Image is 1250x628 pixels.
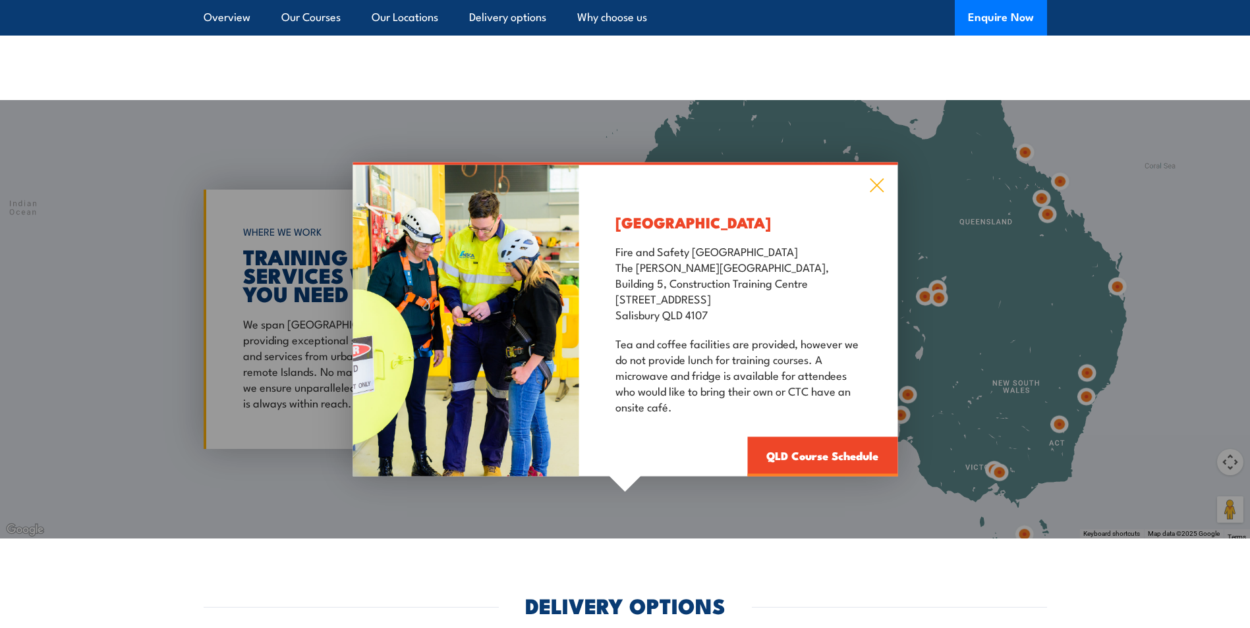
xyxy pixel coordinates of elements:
img: Confined space entry training showing a trainer and two learners with a gas test monitor [353,165,579,477]
h3: [GEOGRAPHIC_DATA] [615,215,861,230]
h2: DELIVERY OPTIONS [525,596,725,614]
p: Fire and Safety [GEOGRAPHIC_DATA] The [PERSON_NAME][GEOGRAPHIC_DATA], Building 5, Construction Tr... [615,243,861,322]
a: QLD Course Schedule [747,437,897,477]
p: Tea and coffee facilities are provided, however we do not provide lunch for training courses. A m... [615,335,861,414]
